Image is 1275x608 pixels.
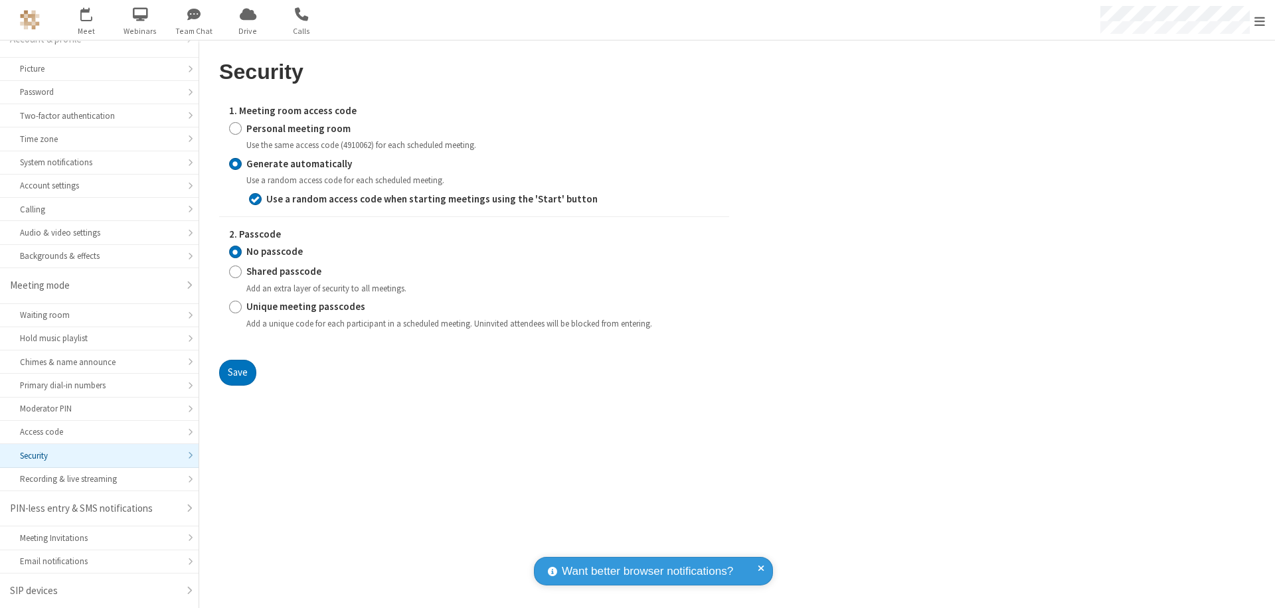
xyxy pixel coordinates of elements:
div: Access code [20,425,179,438]
span: Want better browser notifications? [562,563,733,580]
span: Drive [223,25,273,37]
div: Picture [20,62,179,75]
div: Meeting mode [10,278,179,293]
iframe: Chat [1242,573,1265,599]
div: Use a random access code for each scheduled meeting. [246,174,719,187]
span: Webinars [116,25,165,37]
button: Save [219,360,256,386]
div: Email notifications [20,555,179,568]
div: Calling [20,203,179,216]
div: Use the same access code (4910062) for each scheduled meeting. [246,139,719,151]
div: System notifications [20,156,179,169]
div: Meeting Invitations [20,532,179,544]
div: Primary dial-in numbers [20,379,179,392]
strong: Personal meeting room [246,122,351,135]
div: Hold music playlist [20,332,179,344]
strong: Use a random access code when starting meetings using the 'Start' button [266,192,598,205]
div: PIN-less entry & SMS notifications [10,501,179,516]
div: 1 [90,7,98,17]
strong: Unique meeting passcodes [246,300,365,313]
div: Password [20,86,179,98]
div: SIP devices [10,583,179,599]
label: 1. Meeting room access code [229,104,719,119]
div: Chimes & name announce [20,356,179,368]
label: 2. Passcode [229,227,719,242]
div: Two-factor authentication [20,110,179,122]
div: Account settings [20,179,179,192]
div: Add a unique code for each participant in a scheduled meeting. Uninvited attendees will be blocke... [246,317,719,330]
img: QA Selenium DO NOT DELETE OR CHANGE [20,10,40,30]
div: Time zone [20,133,179,145]
div: Security [20,449,179,462]
strong: Generate automatically [246,157,352,170]
strong: Shared passcode [246,265,321,277]
div: Recording & live streaming [20,473,179,485]
h2: Security [219,60,729,84]
div: Waiting room [20,309,179,321]
span: Meet [62,25,112,37]
div: Moderator PIN [20,402,179,415]
span: Team Chat [169,25,219,37]
div: Audio & video settings [20,226,179,239]
div: Backgrounds & effects [20,250,179,262]
strong: No passcode [246,245,303,258]
span: Calls [277,25,327,37]
div: Add an extra layer of security to all meetings. [246,282,719,295]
